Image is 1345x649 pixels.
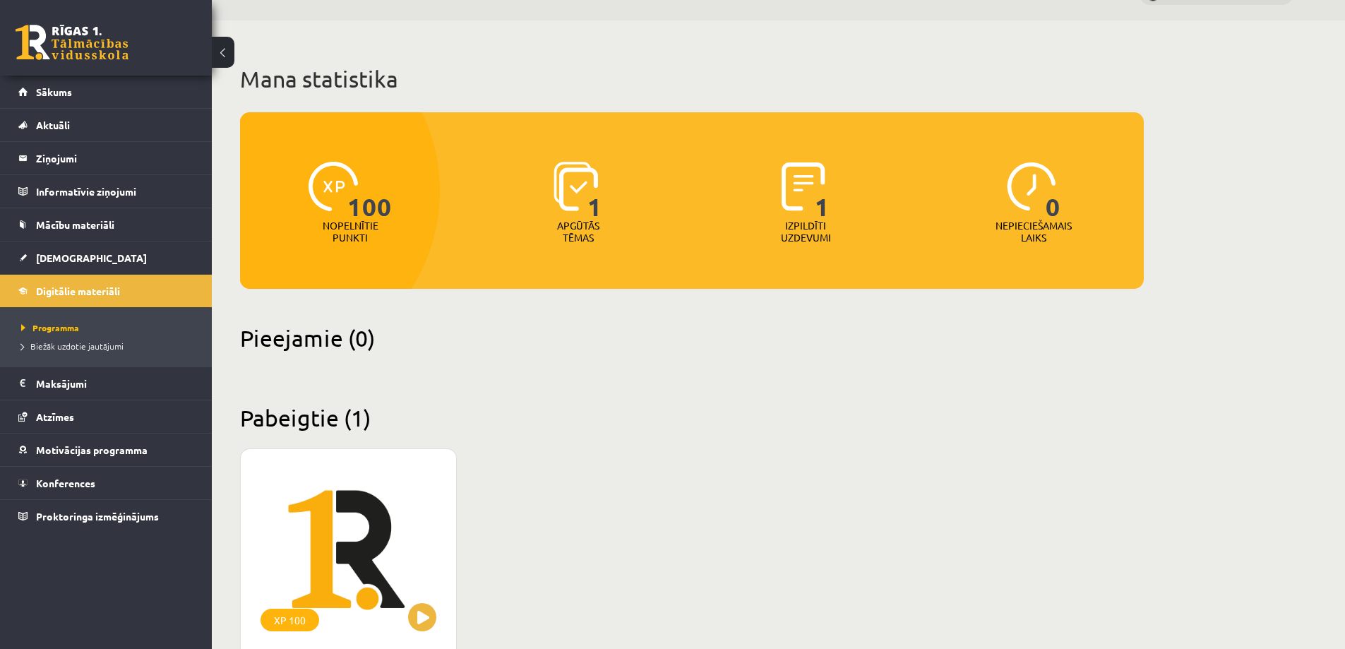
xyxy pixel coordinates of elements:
p: Nepieciešamais laiks [996,220,1072,244]
span: 0 [1046,162,1060,220]
a: Rīgas 1. Tālmācības vidusskola [16,25,128,60]
span: Biežāk uzdotie jautājumi [21,340,124,352]
h1: Mana statistika [240,65,1144,93]
a: Programma [21,321,198,334]
a: Informatīvie ziņojumi [18,175,194,208]
a: Biežāk uzdotie jautājumi [21,340,198,352]
img: icon-clock-7be60019b62300814b6bd22b8e044499b485619524d84068768e800edab66f18.svg [1007,162,1056,211]
a: Sākums [18,76,194,108]
span: Digitālie materiāli [36,285,120,297]
h2: Pabeigtie (1) [240,404,1144,431]
span: Mācību materiāli [36,218,114,231]
a: Ziņojumi [18,142,194,174]
img: icon-xp-0682a9bc20223a9ccc6f5883a126b849a74cddfe5390d2b41b4391c66f2066e7.svg [309,162,358,211]
legend: Maksājumi [36,367,194,400]
a: Maksājumi [18,367,194,400]
span: Programma [21,322,79,333]
span: 1 [815,162,830,220]
a: Aktuāli [18,109,194,141]
a: [DEMOGRAPHIC_DATA] [18,242,194,274]
img: icon-completed-tasks-ad58ae20a441b2904462921112bc710f1caf180af7a3daa7317a5a94f2d26646.svg [782,162,825,211]
span: Atzīmes [36,410,74,423]
span: Proktoringa izmēģinājums [36,510,159,523]
a: Atzīmes [18,400,194,433]
span: 1 [587,162,602,220]
a: Mācību materiāli [18,208,194,241]
a: Proktoringa izmēģinājums [18,500,194,532]
a: Motivācijas programma [18,434,194,466]
a: Digitālie materiāli [18,275,194,307]
span: Aktuāli [36,119,70,131]
p: Apgūtās tēmas [551,220,606,244]
div: XP 100 [261,609,319,631]
span: Sākums [36,85,72,98]
h2: Pieejamie (0) [240,324,1144,352]
legend: Informatīvie ziņojumi [36,175,194,208]
p: Nopelnītie punkti [323,220,378,244]
p: Izpildīti uzdevumi [778,220,833,244]
a: Konferences [18,467,194,499]
legend: Ziņojumi [36,142,194,174]
span: 100 [347,162,392,220]
span: Konferences [36,477,95,489]
img: icon-learned-topics-4a711ccc23c960034f471b6e78daf4a3bad4a20eaf4de84257b87e66633f6470.svg [554,162,598,211]
span: [DEMOGRAPHIC_DATA] [36,251,147,264]
span: Motivācijas programma [36,443,148,456]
